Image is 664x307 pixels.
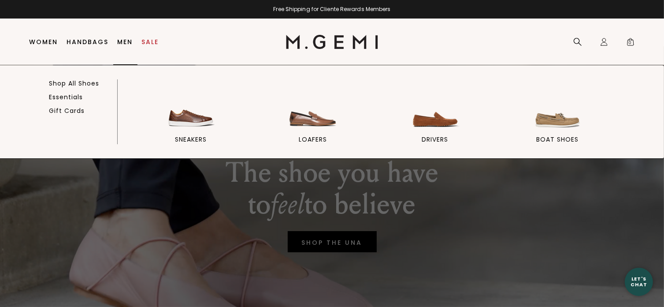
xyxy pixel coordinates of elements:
[67,38,109,45] a: Handbags
[118,38,133,45] a: Men
[49,93,83,101] a: Essentials
[142,38,159,45] a: Sale
[536,135,579,143] span: Boat Shoes
[299,135,327,143] span: loafers
[422,135,449,143] span: drivers
[256,82,371,158] a: loafers
[30,38,58,45] a: Women
[378,82,493,158] a: drivers
[288,82,338,131] img: loafers
[134,82,249,158] a: sneakers
[500,82,615,158] a: Boat Shoes
[49,107,85,115] a: Gift Cards
[166,82,215,131] img: sneakers
[175,135,207,143] span: sneakers
[533,82,582,131] img: Boat Shoes
[625,276,653,287] div: Let's Chat
[49,79,100,87] a: Shop All Shoes
[626,39,635,48] span: 0
[411,82,460,131] img: drivers
[286,35,378,49] img: M.Gemi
